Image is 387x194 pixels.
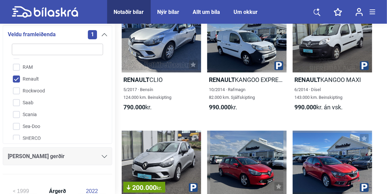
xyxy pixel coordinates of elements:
[114,9,144,15] a: Notaðir bílar
[123,87,171,100] span: 5/2017 · Bensín 124.000 km. Beinskipting
[123,76,149,83] b: Renault
[123,103,152,111] span: kr.
[209,104,231,111] b: 990.000
[8,30,56,39] span: Veldu framleiðenda
[127,184,162,191] span: 200.000
[207,9,287,117] a: RenaultKANGOO EXPRESS ZE10/2014 · Rafmagn82.000 km. Sjálfskipting990.000kr.
[293,9,372,117] a: RenaultKANGOO MAXI6/2014 · Dísel143.000 km. Beinskipting990.000kr.
[356,8,363,16] img: user-login.svg
[189,183,198,192] img: parking.png
[360,183,369,192] img: parking.png
[123,104,145,111] b: 790.000
[294,87,342,100] span: 6/2014 · Dísel 143.000 km. Beinskipting
[122,76,201,84] h2: CLIO
[294,103,343,111] span: kr.
[156,185,162,191] span: kr.
[193,9,220,15] a: Allt um bíla
[158,9,179,15] a: Nýir bílar
[8,152,65,161] span: [PERSON_NAME] gerðir
[209,103,237,111] span: kr.
[234,9,258,15] a: Um okkur
[274,61,283,70] img: parking.png
[47,189,68,194] span: Árgerð
[122,9,201,117] a: RenaultCLIO5/2017 · Bensín124.000 km. Beinskipting790.000kr.
[293,76,372,84] h2: KANGOO MAXI
[207,76,287,84] h2: KANGOO EXPRESS ZE
[88,30,97,39] span: 1
[209,87,255,100] span: 10/2014 · Rafmagn 82.000 km. Sjálfskipting
[209,76,235,83] b: Renault
[360,61,369,70] img: parking.png
[294,104,316,111] b: 990.000
[294,76,320,83] b: Renault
